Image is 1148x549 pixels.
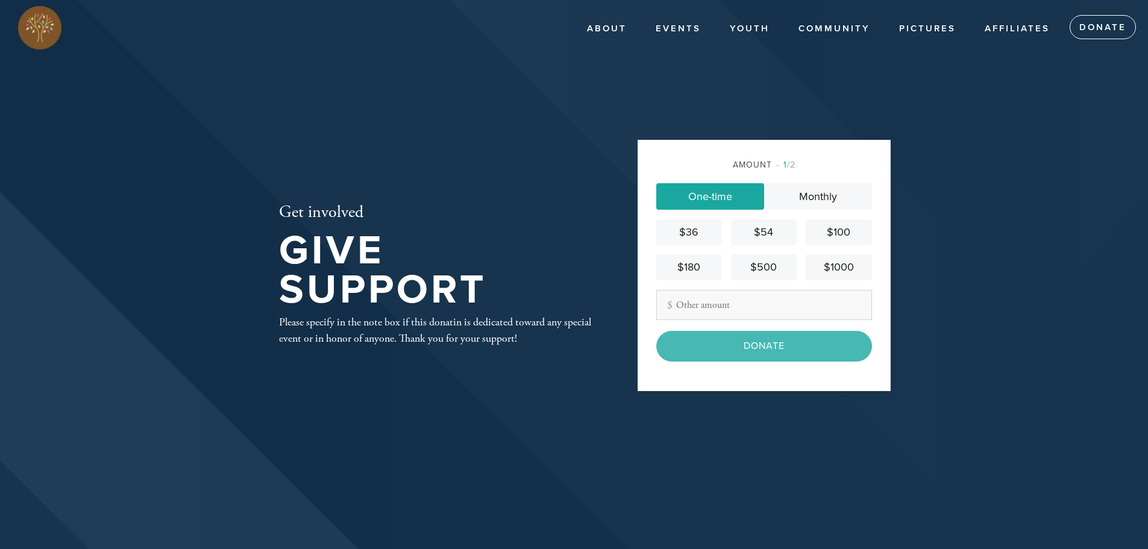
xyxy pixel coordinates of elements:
[656,254,722,280] a: $180
[656,183,764,210] a: One-time
[789,17,879,40] a: Community
[661,224,717,240] div: $36
[811,259,867,275] div: $1000
[656,158,872,171] div: Amount
[783,160,787,170] span: 1
[731,254,797,280] a: $500
[721,17,779,40] a: Youth
[731,219,797,245] a: $54
[279,314,598,347] div: Please specify in the note box if this donatin is dedicated toward any special event or in honor ...
[647,17,710,40] a: Events
[656,219,722,245] a: $36
[578,17,636,40] a: About
[976,17,1059,40] a: Affiliates
[279,231,598,309] h1: Give Support
[736,259,792,275] div: $500
[776,160,795,170] span: /2
[736,224,792,240] div: $54
[806,219,871,245] a: $100
[279,202,598,223] h2: Get involved
[890,17,965,40] a: PICTURES
[811,224,867,240] div: $100
[764,183,872,210] a: Monthly
[806,254,871,280] a: $1000
[1070,15,1136,39] a: Donate
[18,6,61,49] img: Full%20Color%20Icon.png
[656,290,872,320] input: Other amount
[661,259,717,275] div: $180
